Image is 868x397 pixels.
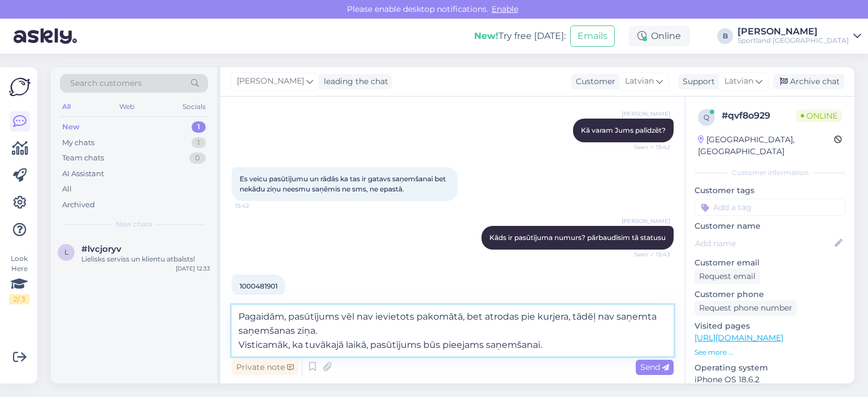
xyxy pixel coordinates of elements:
[489,233,666,242] span: Kāds ir pasūtījuma numurs? pārbaudīsim tā statusu
[474,29,566,43] div: Try free [DATE]:
[737,36,849,45] div: Sportland [GEOGRAPHIC_DATA]
[232,360,298,375] div: Private note
[695,320,845,332] p: Visited pages
[628,143,670,151] span: Seen ✓ 15:42
[116,219,152,229] span: New chats
[62,152,104,164] div: Team chats
[628,250,670,259] span: Seen ✓ 15:43
[570,25,615,47] button: Emails
[81,244,121,254] span: #lvcjoryv
[796,110,842,122] span: Online
[240,282,277,290] span: 1000481901
[695,362,845,374] p: Operating system
[737,27,849,36] div: [PERSON_NAME]
[695,289,845,300] p: Customer phone
[176,264,210,273] div: [DATE] 12:33
[60,99,73,114] div: All
[9,254,29,304] div: Look Here
[724,75,753,88] span: Latvian
[695,300,797,316] div: Request phone number
[189,152,206,164] div: 0
[180,99,208,114] div: Socials
[698,134,834,158] div: [GEOGRAPHIC_DATA], [GEOGRAPHIC_DATA]
[717,28,733,44] div: B
[622,110,670,118] span: [PERSON_NAME]
[581,126,666,134] span: Kā varam Jums palīdzēt?
[695,199,845,216] input: Add a tag
[237,75,304,88] span: [PERSON_NAME]
[240,174,448,193] span: Es veicu pasūtījumu un rādās ka tas ir gatavs saņemšanai bet nekādu ziņu neesmu saņēmis ne sms, n...
[319,76,388,88] div: leading the chat
[695,168,845,178] div: Customer information
[773,74,844,89] div: Archive chat
[81,254,210,264] div: Lielisks serviss un klientu atbalsts!
[235,202,277,210] span: 15:42
[722,109,796,123] div: # qvf8o929
[70,77,142,89] span: Search customers
[117,99,137,114] div: Web
[678,76,715,88] div: Support
[62,137,94,149] div: My chats
[9,294,29,304] div: 2 / 3
[64,248,68,256] span: l
[695,237,832,250] input: Add name
[695,347,845,357] p: See more ...
[62,199,95,211] div: Archived
[628,26,690,46] div: Online
[695,185,845,197] p: Customer tags
[474,30,498,41] b: New!
[62,168,104,180] div: AI Assistant
[192,121,206,133] div: 1
[695,257,845,269] p: Customer email
[695,374,845,386] p: iPhone OS 18.6.2
[622,217,670,225] span: [PERSON_NAME]
[695,220,845,232] p: Customer name
[704,113,709,121] span: q
[640,362,669,372] span: Send
[695,269,760,284] div: Request email
[9,76,31,98] img: Askly Logo
[62,121,80,133] div: New
[488,4,522,14] span: Enable
[232,305,674,356] textarea: Pagaidām, pasūtījums vēl nav ievietots pakomātā, bet atrodas pie kurjera, tādēļ nav saņemta saņem...
[737,27,861,45] a: [PERSON_NAME]Sportland [GEOGRAPHIC_DATA]
[625,75,654,88] span: Latvian
[62,184,72,195] div: All
[695,333,783,343] a: [URL][DOMAIN_NAME]
[571,76,615,88] div: Customer
[192,137,206,149] div: 1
